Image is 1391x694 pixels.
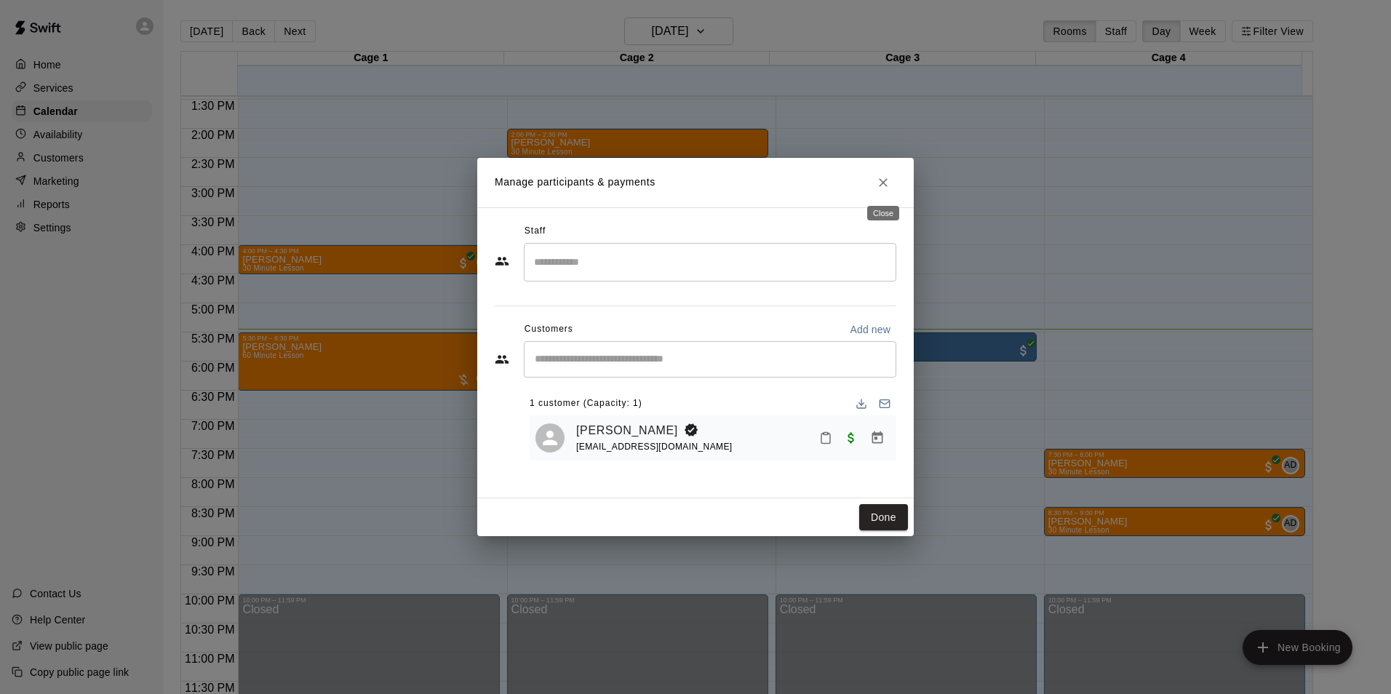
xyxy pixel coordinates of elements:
button: Close [870,169,896,196]
svg: Booking Owner [684,423,698,437]
svg: Customers [495,352,509,367]
button: Add new [844,318,896,341]
span: Staff [525,220,546,243]
span: [EMAIL_ADDRESS][DOMAIN_NAME] [576,442,733,452]
p: Manage participants & payments [495,175,655,190]
span: 1 customer (Capacity: 1) [530,392,642,415]
span: Waived payment [838,431,864,443]
button: Mark attendance [813,426,838,450]
div: Search staff [524,243,896,282]
svg: Staff [495,254,509,268]
a: [PERSON_NAME] [576,421,678,440]
button: Email participants [873,392,896,415]
button: Manage bookings & payment [864,425,890,451]
p: Add new [850,322,890,337]
button: Done [859,504,908,531]
div: Close [867,206,899,220]
span: Customers [525,318,573,341]
div: Blake Anton [535,423,565,452]
button: Download list [850,392,873,415]
div: Start typing to search customers... [524,341,896,378]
